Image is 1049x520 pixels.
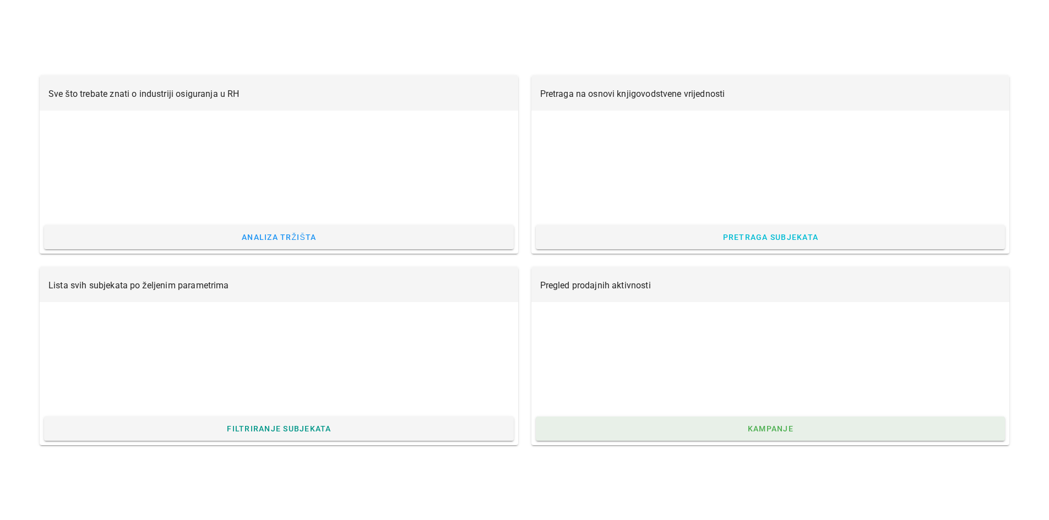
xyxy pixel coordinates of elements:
span: Pretraga subjekata [722,233,818,242]
a: Pretraga subjekata [536,225,1005,249]
span: Filtriranje subjekata [226,424,331,433]
a: Analiza tržišta [44,225,514,249]
span: Lista svih subjekata po željenim parametrima [48,280,229,291]
span: Analiza tržišta [241,233,317,242]
span: Pretraga na osnovi knjigovodstvene vrijednosti [540,89,725,99]
a: Filtriranje subjekata [44,417,514,441]
a: Kampanje [536,417,1005,441]
span: Pregled prodajnih aktivnosti [540,280,651,291]
span: Kampanje [747,424,793,433]
span: Sve što trebate znati o industriji osiguranja u RH [48,89,240,99]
